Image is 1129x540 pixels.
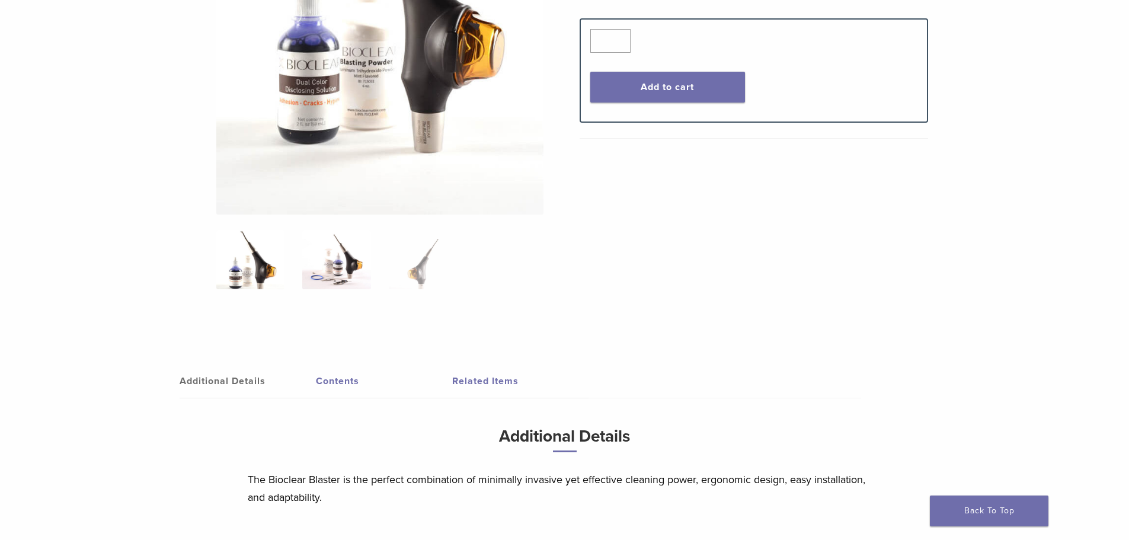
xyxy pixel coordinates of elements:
a: Additional Details [180,365,316,398]
img: Blaster Kit - Image 3 [389,230,457,289]
a: Contents [316,365,452,398]
img: Blaster Kit - Image 2 [302,230,370,289]
button: Add to cart [590,72,745,103]
a: Related Items [452,365,589,398]
p: The Bioclear Blaster is the perfect combination of minimally invasive yet effective cleaning powe... [248,471,882,506]
h3: Additional Details [248,422,882,462]
img: Bioclear-Blaster-Kit-Simplified-1-e1548850725122-324x324.jpg [216,230,284,289]
a: Back To Top [930,496,1048,526]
